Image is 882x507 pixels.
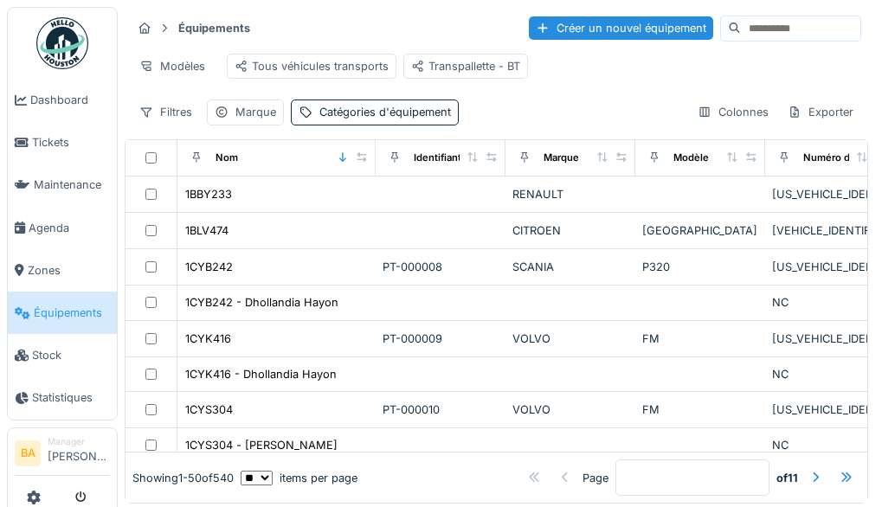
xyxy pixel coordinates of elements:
[185,186,232,202] div: 1BBY233
[383,401,499,418] div: PT-000010
[642,401,758,418] div: FM
[132,54,213,79] div: Modèles
[15,435,110,477] a: BA Manager[PERSON_NAME]
[185,259,233,275] div: 1CYB242
[185,331,231,347] div: 1CYK416
[642,222,758,239] div: [GEOGRAPHIC_DATA]
[512,259,628,275] div: SCANIA
[673,151,709,165] div: Modèle
[8,164,117,206] a: Maintenance
[15,440,41,466] li: BA
[185,222,229,239] div: 1BLV474
[319,104,451,120] div: Catégories d'équipement
[8,121,117,164] a: Tickets
[8,207,117,249] a: Agenda
[36,17,88,69] img: Badge_color-CXgf-gQk.svg
[216,151,238,165] div: Nom
[642,331,758,347] div: FM
[32,347,110,363] span: Stock
[8,334,117,376] a: Stock
[185,366,337,382] div: 1CYK416 - Dhollandia Hayon
[132,470,234,486] div: Showing 1 - 50 of 540
[185,401,233,418] div: 1CYS304
[32,134,110,151] span: Tickets
[8,292,117,334] a: Équipements
[544,151,579,165] div: Marque
[776,470,798,486] strong: of 11
[34,305,110,321] span: Équipements
[185,294,338,311] div: 1CYB242 - Dhollandia Hayon
[512,331,628,347] div: VOLVO
[414,151,498,165] div: Identifiant interne
[383,331,499,347] div: PT-000009
[583,470,608,486] div: Page
[29,220,110,236] span: Agenda
[235,58,389,74] div: Tous véhicules transports
[241,470,357,486] div: items per page
[512,401,628,418] div: VOLVO
[28,262,110,279] span: Zones
[171,20,257,36] strong: Équipements
[48,435,110,472] li: [PERSON_NAME]
[8,249,117,292] a: Zones
[780,99,861,125] div: Exporter
[8,79,117,121] a: Dashboard
[48,435,110,448] div: Manager
[235,104,276,120] div: Marque
[690,99,776,125] div: Colonnes
[30,92,110,108] span: Dashboard
[529,16,713,40] div: Créer un nouvel équipement
[8,376,117,419] a: Statistiques
[411,58,520,74] div: Transpallette - BT
[512,222,628,239] div: CITROEN
[32,389,110,406] span: Statistiques
[383,259,499,275] div: PT-000008
[642,259,758,275] div: P320
[34,176,110,193] span: Maintenance
[512,186,628,202] div: RENAULT
[132,99,200,125] div: Filtres
[185,437,338,453] div: 1CYS304 - [PERSON_NAME]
